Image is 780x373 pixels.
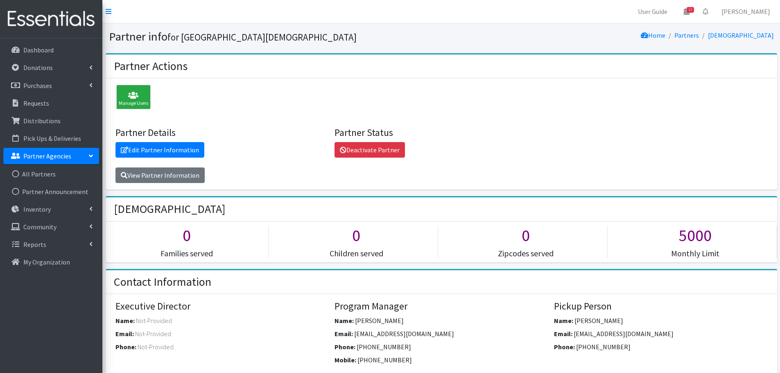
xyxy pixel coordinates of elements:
span: Not-Provided [135,330,171,338]
h5: Families served [106,249,269,258]
p: Inventory [23,205,51,213]
p: Pick Ups & Deliveries [23,134,81,142]
h5: Monthly Limit [614,249,777,258]
p: My Organization [23,258,70,266]
a: Reports [3,236,99,253]
a: Deactivate Partner [335,142,405,158]
span: [PHONE_NUMBER] [357,356,412,364]
label: Name: [115,316,135,326]
h4: Pickup Person [554,301,767,312]
h1: 0 [275,226,438,245]
a: Inventory [3,201,99,217]
p: Dashboard [23,46,54,54]
span: Not-Provided [136,316,172,325]
a: User Guide [631,3,674,20]
a: Requests [3,95,99,111]
p: Distributions [23,117,61,125]
p: Reports [23,240,46,249]
h1: 5000 [614,226,777,245]
label: Email: [335,329,353,339]
a: My Organization [3,254,99,270]
h2: [DEMOGRAPHIC_DATA] [114,202,225,216]
a: Partners [674,31,699,39]
a: All Partners [3,166,99,182]
a: Pick Ups & Deliveries [3,130,99,147]
span: [EMAIL_ADDRESS][DOMAIN_NAME] [574,330,674,338]
h5: Zipcodes served [444,249,607,258]
p: Community [23,223,57,231]
h4: Program Manager [335,301,548,312]
a: Edit Partner Information [115,142,204,158]
span: [PHONE_NUMBER] [576,343,631,351]
span: [PHONE_NUMBER] [357,343,411,351]
a: Community [3,219,99,235]
small: for [GEOGRAPHIC_DATA][DEMOGRAPHIC_DATA] [167,31,357,43]
label: Name: [335,316,354,326]
a: Home [641,31,665,39]
label: Email: [115,329,134,339]
a: Purchases [3,77,99,94]
h2: Partner Actions [114,59,188,73]
h1: 0 [444,226,607,245]
a: Partner Announcement [3,183,99,200]
span: Not-Provided [138,343,174,351]
a: 12 [677,3,696,20]
a: Donations [3,59,99,76]
a: Distributions [3,113,99,129]
p: Partner Agencies [23,152,71,160]
h4: Partner Status [335,127,548,139]
a: Dashboard [3,42,99,58]
span: [PERSON_NAME] [574,316,623,325]
a: [PERSON_NAME] [715,3,777,20]
label: Phone: [115,342,136,352]
label: Name: [554,316,573,326]
a: Manage Users [112,94,151,102]
span: [EMAIL_ADDRESS][DOMAIN_NAME] [354,330,454,338]
p: Purchases [23,81,52,90]
label: Email: [554,329,572,339]
h4: Executive Director [115,301,329,312]
a: [DEMOGRAPHIC_DATA] [708,31,774,39]
a: Partner Agencies [3,148,99,164]
p: Requests [23,99,49,107]
h1: 0 [106,226,269,245]
label: Mobile: [335,355,356,365]
h4: Partner Details [115,127,329,139]
label: Phone: [554,342,575,352]
label: Phone: [335,342,355,352]
span: 12 [687,7,694,13]
h5: Children served [275,249,438,258]
a: View Partner Information [115,167,205,183]
p: Donations [23,63,53,72]
h2: Contact Information [114,275,211,289]
div: Manage Users [116,85,151,109]
img: HumanEssentials [3,5,99,33]
span: [PERSON_NAME] [355,316,404,325]
h1: Partner info [109,29,439,44]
